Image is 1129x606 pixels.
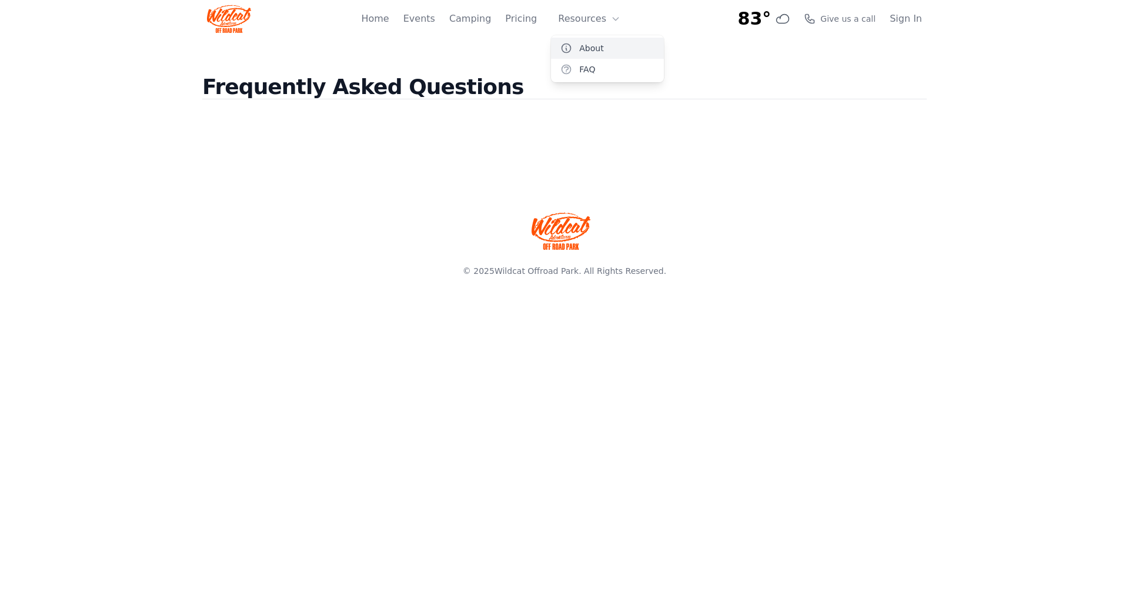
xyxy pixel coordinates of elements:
img: Wildcat Logo [207,5,251,33]
span: Give us a call [820,13,876,25]
a: Sign In [890,12,922,26]
h2: Frequently Asked Questions [202,75,927,118]
a: Wildcat Offroad Park [495,266,579,276]
span: 83° [738,8,771,29]
a: Give us a call [804,13,876,25]
a: FAQ [551,59,664,80]
a: Camping [449,12,491,26]
img: Wildcat Offroad park [532,212,590,250]
a: Events [403,12,435,26]
a: About [551,38,664,59]
button: Resources [551,7,627,31]
a: Home [361,12,389,26]
a: Pricing [505,12,537,26]
span: © 2025 . All Rights Reserved. [463,266,666,276]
